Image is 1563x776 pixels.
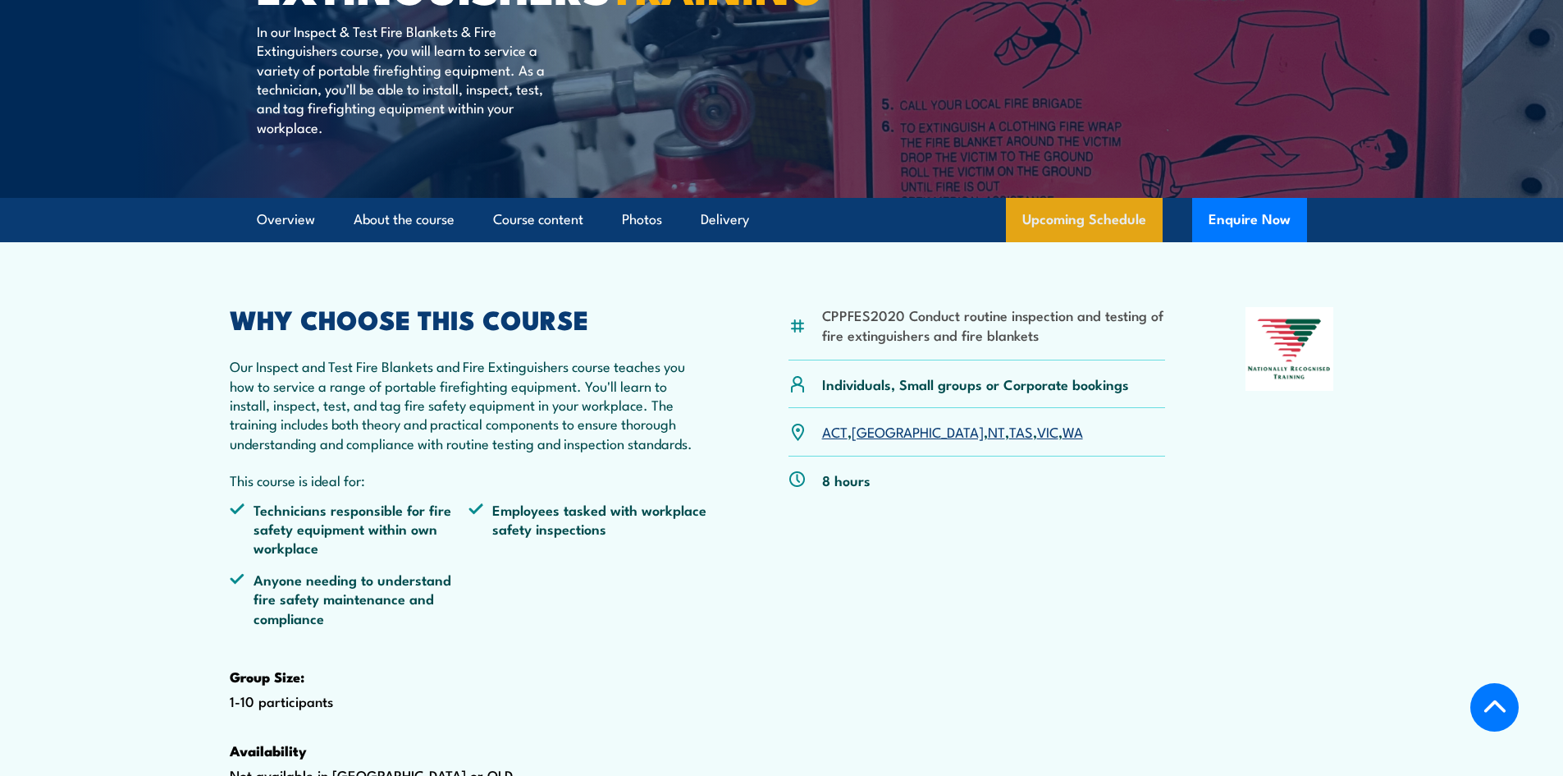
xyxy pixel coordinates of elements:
li: Employees tasked with workplace safety inspections [468,500,708,558]
a: Upcoming Schedule [1006,198,1163,242]
p: This course is ideal for: [230,471,709,489]
a: WA [1063,421,1083,441]
a: [GEOGRAPHIC_DATA] [852,421,984,441]
p: 8 hours [822,471,871,489]
a: ACT [822,421,848,441]
p: Our Inspect and Test Fire Blankets and Fire Extinguishers course teaches you how to service a ran... [230,356,709,452]
a: TAS [1009,421,1033,441]
p: In our Inspect & Test Fire Blankets & Fire Extinguishers course, you will learn to service a vari... [257,21,556,136]
a: Overview [257,198,315,241]
a: NT [988,421,1005,441]
button: Enquire Now [1192,198,1307,242]
strong: Availability [230,740,307,761]
li: CPPFES2020 Conduct routine inspection and testing of fire extinguishers and fire blankets [822,305,1166,344]
strong: Group Size: [230,666,304,687]
p: , , , , , [822,422,1083,441]
li: Anyone needing to understand fire safety maintenance and compliance [230,570,469,627]
a: VIC [1037,421,1058,441]
a: Course content [493,198,583,241]
a: Photos [622,198,662,241]
a: About the course [354,198,455,241]
h2: WHY CHOOSE THIS COURSE [230,307,709,330]
p: Individuals, Small groups or Corporate bookings [822,374,1129,393]
img: Nationally Recognised Training logo. [1245,307,1334,391]
a: Delivery [701,198,749,241]
li: Technicians responsible for fire safety equipment within own workplace [230,500,469,558]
